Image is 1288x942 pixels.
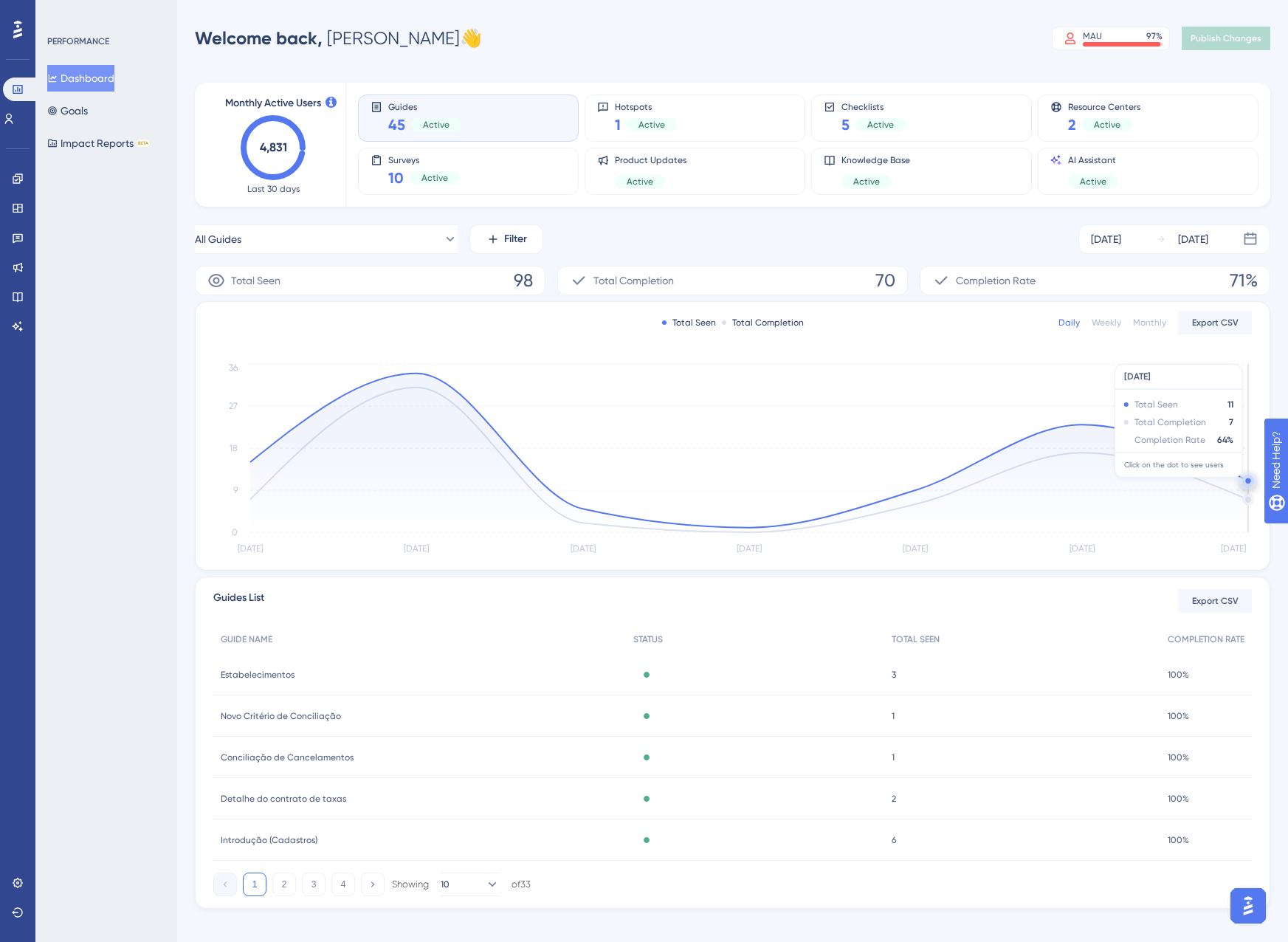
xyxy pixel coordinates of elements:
[1221,543,1246,554] tspan: [DATE]
[1168,669,1189,681] span: 100%
[627,176,653,188] span: Active
[201,24,230,53] img: Profile image for Diênifer
[1178,311,1252,334] button: Export CSV
[16,221,280,275] div: Profile image for Diênifer🤗Diênifer•Há 20h
[230,443,238,453] tspan: 18
[231,272,280,289] span: Total Seen
[1070,543,1095,554] tspan: [DATE]
[1168,710,1189,722] span: 100%
[47,35,109,47] div: PERFORMANCE
[221,669,295,681] span: Estabelecimentos
[841,154,910,166] span: Knowledge Base
[30,31,115,48] img: logo
[1178,230,1208,248] div: [DATE]
[1226,884,1270,928] iframe: UserGuiding AI Assistant Launcher
[892,710,895,722] span: 1
[173,24,202,53] img: Profile image for Simay
[221,633,272,645] span: GUIDE NAME
[195,224,458,254] button: All Guides
[229,362,238,373] tspan: 36
[148,461,295,520] button: Mensagens
[892,633,940,645] span: TOTAL SEEN
[1168,834,1189,846] span: 100%
[195,27,323,49] span: Welcome back,
[1083,30,1102,42] div: MAU
[1168,752,1189,763] span: 100%
[1080,176,1106,188] span: Active
[233,485,238,495] tspan: 9
[633,633,663,645] span: STATUS
[145,24,174,53] img: Profile image for Kemal
[423,119,450,131] span: Active
[331,873,355,896] button: 4
[404,543,429,554] tspan: [DATE]
[15,283,280,324] div: Envie-nos uma mensagem
[1192,317,1239,329] span: Export CSV
[1192,595,1239,607] span: Export CSV
[512,878,531,891] div: of 33
[615,101,677,111] span: Hotspots
[1058,317,1080,329] div: Daily
[232,527,238,537] tspan: 0
[243,873,266,896] button: 1
[1092,317,1121,329] div: Weekly
[195,230,241,248] span: All Guides
[30,105,266,130] p: [PERSON_NAME] 👋
[421,172,448,184] span: Active
[662,317,716,329] div: Total Seen
[47,65,114,92] button: Dashboard
[221,834,317,846] span: Introdução (Cadastros)
[1230,269,1258,292] span: 71%
[388,168,404,188] span: 10
[892,752,895,763] span: 1
[514,269,533,292] span: 98
[388,114,405,135] span: 45
[1191,32,1261,44] span: Publish Changes
[615,114,621,135] span: 1
[875,269,895,292] span: 70
[1168,793,1189,805] span: 100%
[615,154,686,166] span: Product Updates
[221,752,354,763] span: Conciliação de Cancelamentos
[388,101,461,111] span: Guides
[302,873,326,896] button: 3
[388,154,460,165] span: Surveys
[638,119,665,131] span: Active
[195,27,482,50] div: [PERSON_NAME] 👋
[1182,27,1270,50] button: Publish Changes
[192,498,250,508] span: Mensagens
[841,101,906,111] span: Checklists
[571,543,596,554] tspan: [DATE]
[137,140,150,147] div: BETA
[392,878,429,891] div: Showing
[58,498,90,508] span: Início
[441,873,500,896] button: 10
[66,234,78,246] span: 🤗
[1094,119,1120,131] span: Active
[1068,114,1076,135] span: 2
[903,543,928,554] tspan: [DATE]
[254,24,280,50] div: Fechar
[221,793,346,805] span: Detalhe do contrato de taxas
[1068,154,1118,166] span: AI Assistant
[867,119,894,131] span: Active
[1146,30,1163,42] div: 97 %
[593,272,674,289] span: Total Completion
[30,130,266,180] p: Como podemos ajudar?
[504,230,527,248] span: Filter
[30,233,60,263] img: Profile image for Diênifer
[737,543,762,554] tspan: [DATE]
[109,248,153,264] div: • Há 20h
[247,183,300,195] span: Last 30 days
[892,834,896,846] span: 6
[853,176,880,188] span: Active
[1178,589,1252,613] button: Export CSV
[221,710,341,722] span: Novo Critério de Conciliação
[841,114,850,135] span: 5
[47,97,88,124] button: Goals
[441,879,450,890] span: 10
[260,140,287,154] text: 4,831
[1133,317,1166,329] div: Monthly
